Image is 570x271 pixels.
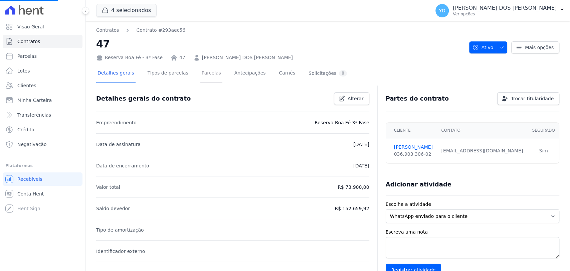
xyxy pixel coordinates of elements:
a: 47 [179,54,185,61]
h3: Partes do contrato [386,95,449,103]
label: Escreva uma nota [386,229,559,236]
a: Mais opções [511,41,559,53]
nav: Breadcrumb [96,27,464,34]
div: Reserva Boa Fé - 3ª Fase [96,54,163,61]
label: Escolha a atividade [386,201,559,208]
th: Segurado [528,123,559,138]
span: Recebíveis [17,176,42,182]
td: Sim [528,138,559,163]
span: Alterar [348,95,364,102]
nav: Breadcrumb [96,27,185,34]
p: Saldo devedor [96,205,130,213]
h2: 47 [96,36,464,51]
span: Transferências [17,112,51,118]
a: Lotes [3,64,82,78]
span: Clientes [17,82,36,89]
a: Solicitações0 [307,65,348,83]
span: Crédito [17,126,34,133]
p: [DATE] [353,162,369,170]
p: Reserva Boa Fé 3ª Fase [315,119,369,127]
p: Data de encerramento [96,162,149,170]
span: Ativo [472,41,494,53]
h3: Detalhes gerais do contrato [96,95,191,103]
a: Antecipações [233,65,267,83]
span: Mais opções [525,44,554,51]
th: Cliente [386,123,437,138]
button: YD [PERSON_NAME] DOS [PERSON_NAME] Ver opções [430,1,570,20]
a: Parcelas [3,49,82,63]
div: Plataformas [5,162,80,170]
a: Transferências [3,108,82,122]
a: Contratos [96,27,119,34]
p: Ver opções [453,11,557,17]
a: Tipos de parcelas [146,65,190,83]
a: Trocar titularidade [497,92,559,105]
a: [PERSON_NAME] DOS [PERSON_NAME] [202,54,293,61]
a: Carnês [277,65,297,83]
span: YD [439,8,445,13]
p: Data de assinatura [96,140,141,148]
p: R$ 73.900,00 [338,183,369,191]
span: Trocar titularidade [511,95,554,102]
button: Ativo [469,41,508,53]
span: Conta Hent [17,190,44,197]
a: Alterar [334,92,369,105]
th: Contato [437,123,528,138]
a: Crédito [3,123,82,136]
a: Parcelas [200,65,222,83]
a: Conta Hent [3,187,82,200]
a: [PERSON_NAME] [394,144,433,151]
p: [PERSON_NAME] DOS [PERSON_NAME] [453,5,557,11]
a: Negativação [3,138,82,151]
span: Contratos [17,38,40,45]
a: Minha Carteira [3,94,82,107]
div: [EMAIL_ADDRESS][DOMAIN_NAME] [441,147,524,154]
h3: Adicionar atividade [386,180,451,188]
span: Negativação [17,141,47,148]
p: Identificador externo [96,247,145,255]
p: Tipo de amortização [96,226,144,234]
div: Solicitações [309,70,347,77]
span: Minha Carteira [17,97,52,104]
span: Visão Geral [17,23,44,30]
a: Visão Geral [3,20,82,33]
div: 036.903.306-02 [394,151,433,158]
a: Clientes [3,79,82,92]
a: Detalhes gerais [96,65,136,83]
button: 4 selecionados [96,4,157,17]
span: Parcelas [17,53,37,59]
p: Valor total [96,183,120,191]
a: Contrato #293aec56 [136,27,185,34]
p: Empreendimento [96,119,137,127]
a: Contratos [3,35,82,48]
div: 0 [339,70,347,77]
p: [DATE] [353,140,369,148]
p: R$ 152.659,92 [335,205,369,213]
span: Lotes [17,67,30,74]
a: Recebíveis [3,172,82,186]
